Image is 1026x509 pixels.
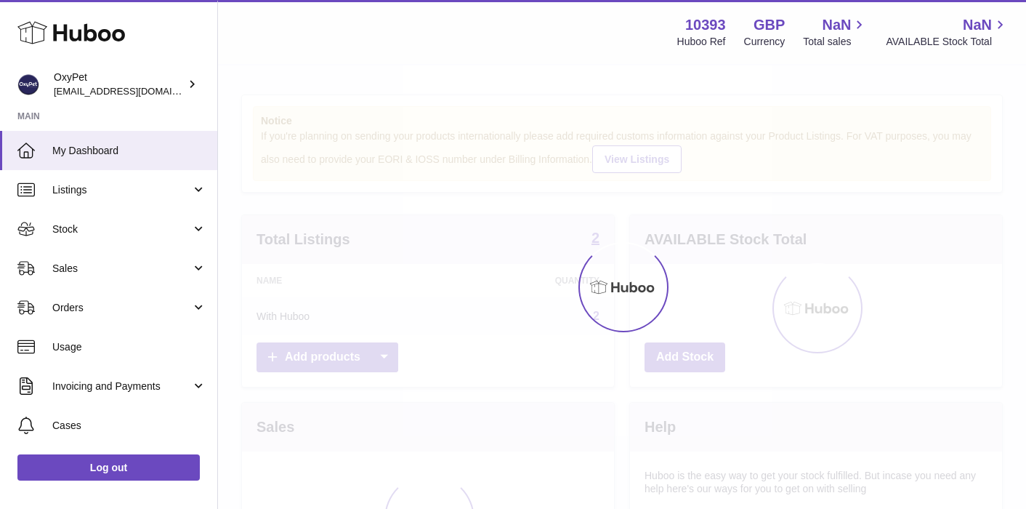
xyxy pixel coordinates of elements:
[52,340,206,354] span: Usage
[52,183,191,197] span: Listings
[744,35,785,49] div: Currency
[754,15,785,35] strong: GBP
[52,144,206,158] span: My Dashboard
[17,454,200,481] a: Log out
[52,419,206,433] span: Cases
[17,73,39,95] img: info@oxypet.co.uk
[886,15,1009,49] a: NaN AVAILABLE Stock Total
[822,15,851,35] span: NaN
[685,15,726,35] strong: 10393
[886,35,1009,49] span: AVAILABLE Stock Total
[963,15,992,35] span: NaN
[52,223,191,236] span: Stock
[803,35,868,49] span: Total sales
[52,262,191,276] span: Sales
[54,71,185,98] div: OxyPet
[803,15,868,49] a: NaN Total sales
[677,35,726,49] div: Huboo Ref
[52,301,191,315] span: Orders
[54,85,214,97] span: [EMAIL_ADDRESS][DOMAIN_NAME]
[52,380,191,393] span: Invoicing and Payments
